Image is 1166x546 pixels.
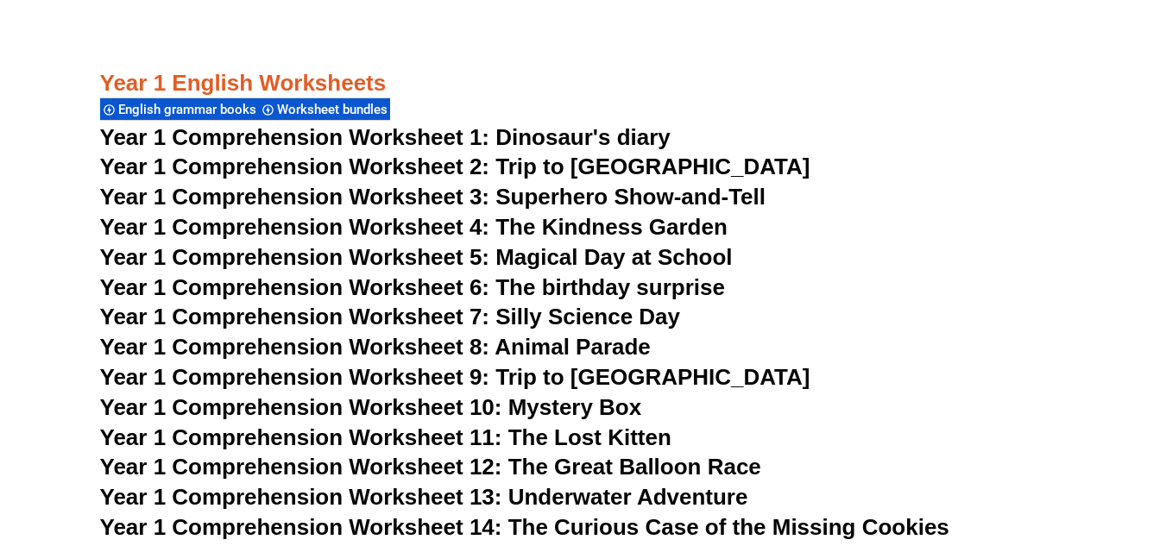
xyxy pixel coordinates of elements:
[100,184,766,210] a: Year 1 Comprehension Worksheet 3: Superhero Show-and-Tell
[100,364,810,390] a: Year 1 Comprehension Worksheet 9: Trip to [GEOGRAPHIC_DATA]
[100,424,671,450] a: Year 1 Comprehension Worksheet 11: The Lost Kitten
[100,484,748,510] a: Year 1 Comprehension Worksheet 13: Underwater Adventure
[100,97,259,121] div: English grammar books
[118,102,262,117] span: English grammar books
[879,351,1166,546] div: Widget de chat
[100,244,733,270] a: Year 1 Comprehension Worksheet 5: Magical Day at School
[100,394,642,420] a: Year 1 Comprehension Worksheet 10: Mystery Box
[100,154,810,179] a: Year 1 Comprehension Worksheet 2: Trip to [GEOGRAPHIC_DATA]
[100,69,1067,98] h3: Year 1 English Worksheets
[100,124,671,150] a: Year 1 Comprehension Worksheet 1: Dinosaur's diary
[879,351,1166,546] iframe: Chat Widget
[277,102,393,117] span: Worksheet bundles
[100,274,725,300] a: Year 1 Comprehension Worksheet 6: The birthday surprise
[100,214,728,240] a: Year 1 Comprehension Worksheet 4: The Kindness Garden
[100,514,949,540] a: Year 1 Comprehension Worksheet 14: The Curious Case of the Missing Cookies
[100,454,761,480] a: Year 1 Comprehension Worksheet 12: The Great Balloon Race
[100,334,651,360] a: Year 1 Comprehension Worksheet 8: Animal Parade
[100,304,681,329] a: Year 1 Comprehension Worksheet 7: Silly Science Day
[259,97,390,121] div: Worksheet bundles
